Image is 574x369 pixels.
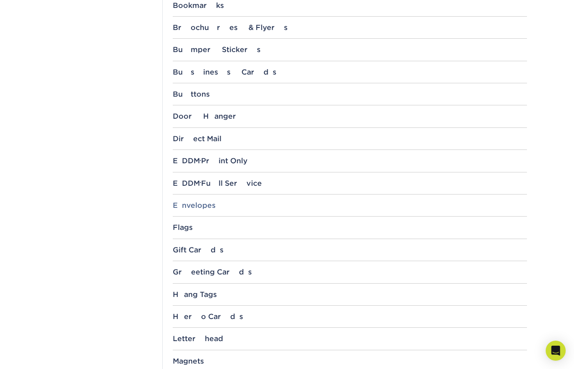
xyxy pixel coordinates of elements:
[173,1,527,10] div: Bookmarks
[173,112,527,120] div: Door Hanger
[2,344,71,366] iframe: Google Customer Reviews
[173,290,527,299] div: Hang Tags
[173,90,527,98] div: Buttons
[173,246,527,254] div: Gift Cards
[173,68,527,76] div: Business Cards
[173,23,527,32] div: Brochures & Flyers
[546,341,566,361] div: Open Intercom Messenger
[173,334,527,343] div: Letterhead
[173,268,527,276] div: Greeting Cards
[173,357,527,365] div: Magnets
[173,135,527,143] div: Direct Mail
[173,223,527,232] div: Flags
[173,157,527,165] div: EDDM Print Only
[200,159,201,163] small: ®
[173,45,527,54] div: Bumper Stickers
[173,201,527,209] div: Envelopes
[173,312,527,321] div: Hero Cards
[173,179,527,187] div: EDDM Full Service
[200,181,201,185] small: ®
